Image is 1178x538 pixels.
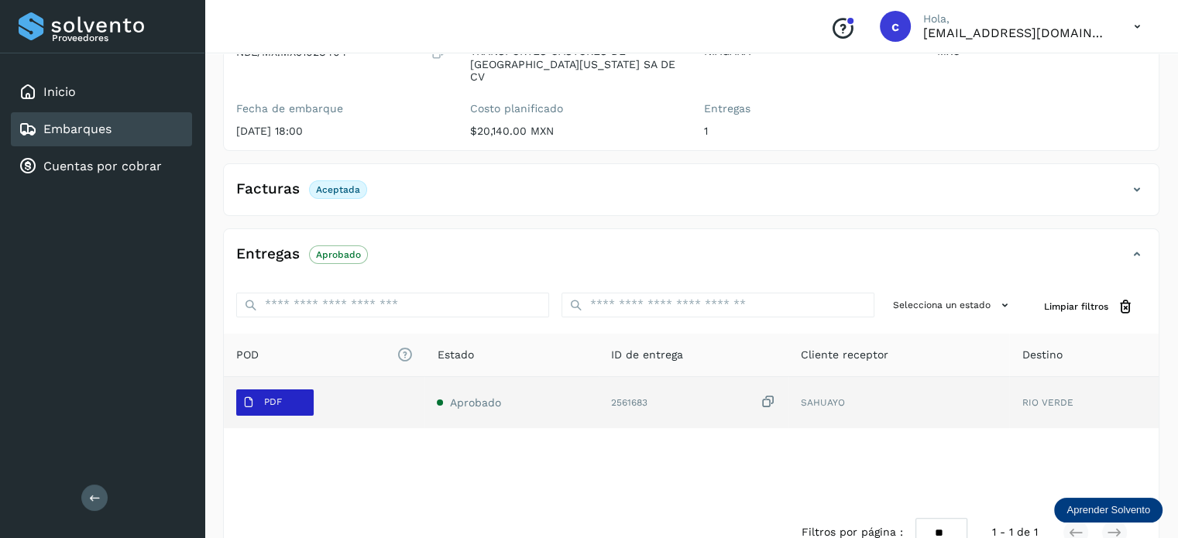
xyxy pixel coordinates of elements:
div: FacturasAceptada [224,176,1159,215]
span: Estado [437,347,473,363]
h4: Facturas [236,180,300,198]
td: RIO VERDE [1009,377,1159,428]
button: PDF [236,389,314,416]
span: Limpiar filtros [1044,300,1108,314]
button: Limpiar filtros [1032,293,1146,321]
td: SAHUAYO [788,377,1009,428]
span: Aprobado [449,396,500,409]
p: cuentasespeciales8_met@castores.com.mx [923,26,1109,40]
div: EntregasAprobado [224,242,1159,280]
div: Aprender Solvento [1054,498,1163,523]
p: Aprender Solvento [1066,504,1150,516]
p: Aceptada [316,184,360,195]
p: Aprobado [316,249,361,260]
div: Inicio [11,75,192,109]
p: Hola, [923,12,1109,26]
p: PDF [264,396,282,407]
p: $20,140.00 MXN [470,125,679,138]
h4: Entregas [236,245,300,263]
p: TRANSPORTES CASTORES DE [GEOGRAPHIC_DATA][US_STATE] SA DE CV [470,45,679,84]
button: Selecciona un estado [887,293,1019,318]
div: Embarques [11,112,192,146]
label: Entregas [704,102,913,115]
a: Cuentas por cobrar [43,159,162,173]
span: Cliente receptor [801,347,888,363]
div: Cuentas por cobrar [11,149,192,183]
span: ID de entrega [611,347,683,363]
a: Inicio [43,84,76,99]
p: 1 [704,125,913,138]
span: Destino [1022,347,1062,363]
span: POD [236,347,412,363]
p: Proveedores [52,33,186,43]
div: 2561683 [611,394,777,410]
label: Fecha de embarque [236,102,445,115]
a: Embarques [43,122,112,136]
p: [DATE] 18:00 [236,125,445,138]
label: Costo planificado [470,102,679,115]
